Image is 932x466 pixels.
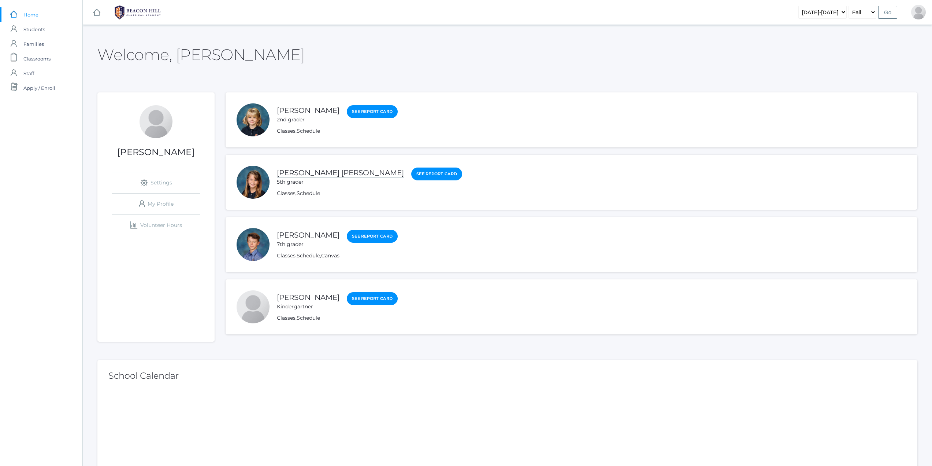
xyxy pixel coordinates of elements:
a: Settings [112,172,200,193]
div: , [277,127,398,135]
span: Classrooms [23,51,51,66]
a: Canvas [321,252,339,259]
a: See Report Card [347,292,398,305]
img: BHCALogos-05-308ed15e86a5a0abce9b8dd61676a3503ac9727e845dece92d48e8588c001991.png [110,3,165,22]
div: , [277,314,398,322]
a: Schedule [297,128,320,134]
div: , , [277,252,398,260]
h1: [PERSON_NAME] [97,147,215,157]
div: , [277,190,462,197]
div: Erin Callaway [140,105,172,138]
a: [PERSON_NAME] [277,106,339,115]
a: See Report Card [347,230,398,243]
a: See Report Card [411,168,462,180]
div: Kennedy Callaway [237,166,270,199]
div: Keegan Callaway [237,228,270,261]
a: [PERSON_NAME] [277,293,339,302]
span: Apply / Enroll [23,81,55,95]
span: Families [23,37,44,51]
a: Schedule [297,252,320,259]
span: Home [23,7,38,22]
a: Schedule [297,315,320,321]
h2: School Calendar [108,371,906,381]
a: My Profile [112,194,200,214]
a: [PERSON_NAME] [PERSON_NAME] [277,168,404,177]
a: Classes [277,128,296,134]
div: Kellie Callaway [237,103,270,136]
div: Erin Callaway [911,5,926,19]
div: Kiel Callaway [237,290,270,323]
a: See Report Card [347,105,398,118]
a: Schedule [297,190,320,197]
h2: Welcome, [PERSON_NAME] [97,46,305,63]
a: Classes [277,252,296,259]
a: [PERSON_NAME] [277,231,339,239]
div: 2nd grader [277,116,339,124]
a: Classes [277,190,296,197]
div: 7th grader [277,241,339,248]
input: Go [878,6,897,19]
a: Volunteer Hours [112,215,200,236]
span: Staff [23,66,34,81]
div: 5th grader [277,178,404,186]
a: Classes [277,315,296,321]
span: Students [23,22,45,37]
div: Kindergartner [277,303,339,311]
